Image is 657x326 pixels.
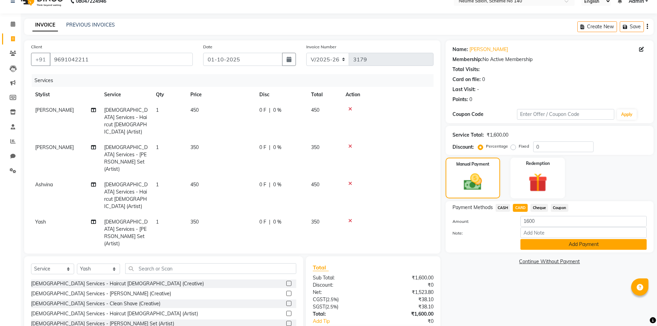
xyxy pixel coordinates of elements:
[313,296,326,303] span: CGST
[186,87,255,102] th: Price
[486,143,508,149] label: Percentage
[452,76,481,83] div: Card on file:
[452,56,482,63] div: Membership:
[32,19,58,31] a: INVOICE
[447,218,516,225] label: Amount:
[308,281,373,289] div: Discount:
[452,86,476,93] div: Last Visit:
[273,144,281,151] span: 0 %
[259,181,266,188] span: 0 F
[308,296,373,303] div: ( )
[327,297,337,302] span: 2.5%
[327,304,337,309] span: 2.5%
[452,56,647,63] div: No Active Membership
[520,239,647,250] button: Add Payment
[311,144,319,150] span: 350
[156,107,159,113] span: 1
[520,216,647,227] input: Amount
[458,171,488,192] img: _cash.svg
[104,219,148,247] span: [DEMOGRAPHIC_DATA] Services - [PERSON_NAME] Set (Artist)
[156,144,159,150] span: 1
[255,87,307,102] th: Disc
[273,107,281,114] span: 0 %
[306,44,336,50] label: Invoice Number
[259,218,266,226] span: 0 F
[203,44,212,50] label: Date
[190,144,199,150] span: 350
[519,143,529,149] label: Fixed
[104,107,148,135] span: [DEMOGRAPHIC_DATA] Services - Haircut [DEMOGRAPHIC_DATA] (Artist)
[517,109,614,120] input: Enter Offer / Coupon Code
[31,280,204,287] div: [DEMOGRAPHIC_DATA] Services - Haircut [DEMOGRAPHIC_DATA] (Creative)
[125,263,296,274] input: Search or Scan
[308,274,373,281] div: Sub Total:
[513,204,528,212] span: CARD
[190,181,199,188] span: 450
[31,53,50,66] button: +91
[156,181,159,188] span: 1
[269,107,270,114] span: |
[496,204,510,212] span: CASH
[152,87,186,102] th: Qty
[526,160,550,167] label: Redemption
[477,86,479,93] div: -
[482,76,485,83] div: 0
[452,111,517,118] div: Coupon Code
[620,21,644,32] button: Save
[31,44,42,50] label: Client
[308,318,384,325] a: Add Tip
[35,181,53,188] span: Ashvina
[452,66,480,73] div: Total Visits:
[373,303,439,310] div: ₹38.10
[520,227,647,238] input: Add Note
[530,204,548,212] span: Cheque
[259,107,266,114] span: 0 F
[577,21,617,32] button: Create New
[487,131,508,139] div: ₹1,600.00
[269,181,270,188] span: |
[104,144,148,172] span: [DEMOGRAPHIC_DATA] Services - [PERSON_NAME] Set (Artist)
[31,290,171,297] div: [DEMOGRAPHIC_DATA] Services - [PERSON_NAME] (Creative)
[313,264,329,271] span: Total
[308,289,373,296] div: Net:
[35,219,46,225] span: Yash
[311,107,319,113] span: 450
[190,107,199,113] span: 450
[373,289,439,296] div: ₹1,523.80
[522,171,553,194] img: _gift.svg
[50,53,193,66] input: Search by Name/Mobile/Email/Code
[31,310,198,317] div: [DEMOGRAPHIC_DATA] Services - Haircut [DEMOGRAPHIC_DATA] (Artist)
[307,87,341,102] th: Total
[31,87,100,102] th: Stylist
[373,310,439,318] div: ₹1,600.00
[35,144,74,150] span: [PERSON_NAME]
[452,131,484,139] div: Service Total:
[156,219,159,225] span: 1
[447,258,652,265] a: Continue Without Payment
[273,181,281,188] span: 0 %
[190,219,199,225] span: 350
[269,218,270,226] span: |
[35,107,74,113] span: [PERSON_NAME]
[469,46,508,53] a: [PERSON_NAME]
[32,74,439,87] div: Services
[469,96,472,103] div: 0
[104,181,148,209] span: [DEMOGRAPHIC_DATA] Services - Haircut [DEMOGRAPHIC_DATA] (Artist)
[308,310,373,318] div: Total:
[373,296,439,303] div: ₹38.10
[259,144,266,151] span: 0 F
[452,46,468,53] div: Name:
[452,204,493,211] span: Payment Methods
[447,230,516,236] label: Note:
[313,304,325,310] span: SGST
[308,303,373,310] div: ( )
[373,274,439,281] div: ₹1,600.00
[384,318,439,325] div: ₹0
[66,22,115,28] a: PREVIOUS INVOICES
[311,219,319,225] span: 350
[269,144,270,151] span: |
[341,87,434,102] th: Action
[452,144,474,151] div: Discount:
[456,161,489,167] label: Manual Payment
[452,96,468,103] div: Points:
